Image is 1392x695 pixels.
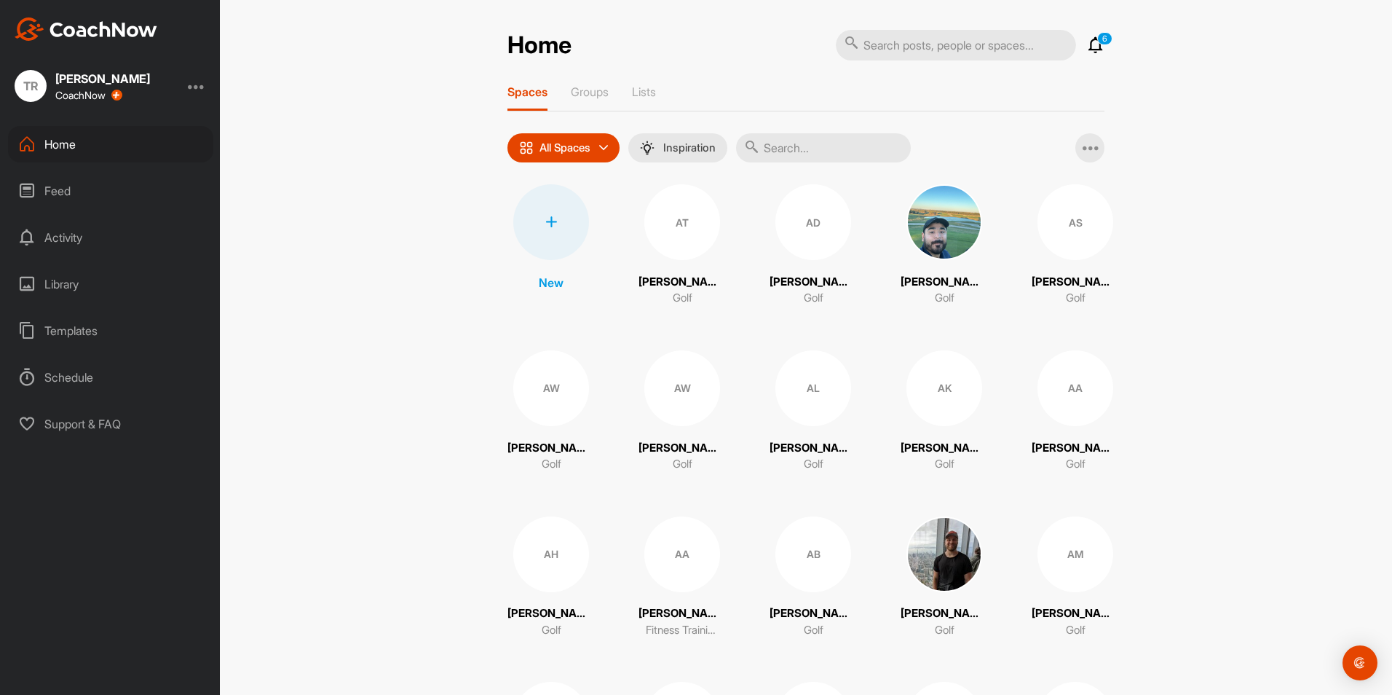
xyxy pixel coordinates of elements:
[1066,622,1085,639] p: Golf
[55,73,150,85] div: [PERSON_NAME]
[55,90,122,101] div: CoachNow
[1037,350,1113,426] div: AA
[663,142,716,154] p: Inspiration
[770,184,857,307] a: AD[PERSON_NAME]Golf
[935,622,954,639] p: Golf
[571,85,609,99] p: Groups
[542,622,561,639] p: Golf
[901,184,988,307] a: [PERSON_NAME]Golf
[644,184,720,260] div: AT
[8,219,213,256] div: Activity
[770,605,857,622] p: [PERSON_NAME]
[1037,517,1113,592] div: AM
[901,605,988,622] p: [PERSON_NAME]
[770,440,857,457] p: [PERSON_NAME]
[507,440,595,457] p: [PERSON_NAME]
[804,456,823,473] p: Golf
[736,133,911,162] input: Search...
[1097,32,1112,45] p: 6
[8,359,213,396] div: Schedule
[1032,350,1119,473] a: AA[PERSON_NAME]Golf
[1037,184,1113,260] div: AS
[539,142,590,154] p: All Spaces
[901,274,988,291] p: [PERSON_NAME]
[901,440,988,457] p: [PERSON_NAME]
[906,184,982,260] img: square_5bc80f7ebff3b9df8e768c556ab84f84.jpg
[836,30,1076,60] input: Search posts, people or spaces...
[638,350,726,473] a: AW[PERSON_NAME]Golf
[15,17,157,41] img: CoachNow
[1342,645,1377,680] div: Open Intercom Messenger
[804,622,823,639] p: Golf
[507,350,595,473] a: AW[PERSON_NAME]Golf
[1032,605,1119,622] p: [PERSON_NAME]
[775,184,851,260] div: AD
[901,517,988,639] a: [PERSON_NAME]Golf
[1066,456,1085,473] p: Golf
[638,605,726,622] p: [PERSON_NAME]
[1032,517,1119,639] a: AM[PERSON_NAME]Golf
[935,290,954,307] p: Golf
[804,290,823,307] p: Golf
[638,440,726,457] p: [PERSON_NAME]
[8,406,213,442] div: Support & FAQ
[673,290,692,307] p: Golf
[638,184,726,307] a: AT[PERSON_NAME]Golf
[770,350,857,473] a: AL[PERSON_NAME]Golf
[640,141,655,155] img: menuIcon
[1032,274,1119,291] p: [PERSON_NAME]
[673,456,692,473] p: Golf
[644,350,720,426] div: AW
[1032,184,1119,307] a: AS[PERSON_NAME]Golf
[906,517,982,592] img: square_2c2befc02944760e7127010d6a1749cf.jpg
[513,517,589,592] div: AH
[1066,290,1085,307] p: Golf
[632,85,656,99] p: Lists
[935,456,954,473] p: Golf
[507,605,595,622] p: [PERSON_NAME]
[539,274,563,291] p: New
[775,517,851,592] div: AB
[775,350,851,426] div: AL
[901,350,988,473] a: AK[PERSON_NAME]Golf
[8,173,213,209] div: Feed
[507,85,547,99] p: Spaces
[1032,440,1119,457] p: [PERSON_NAME]
[519,141,534,155] img: icon
[644,517,720,592] div: AA
[638,517,726,639] a: AA[PERSON_NAME]Fitness Training
[8,313,213,349] div: Templates
[646,622,719,639] p: Fitness Training
[507,31,572,60] h2: Home
[770,274,857,291] p: [PERSON_NAME]
[906,350,982,426] div: AK
[8,126,213,162] div: Home
[15,70,47,102] div: TR
[513,350,589,426] div: AW
[770,517,857,639] a: AB[PERSON_NAME]Golf
[8,266,213,302] div: Library
[638,274,726,291] p: [PERSON_NAME]
[542,456,561,473] p: Golf
[507,517,595,639] a: AH[PERSON_NAME]Golf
